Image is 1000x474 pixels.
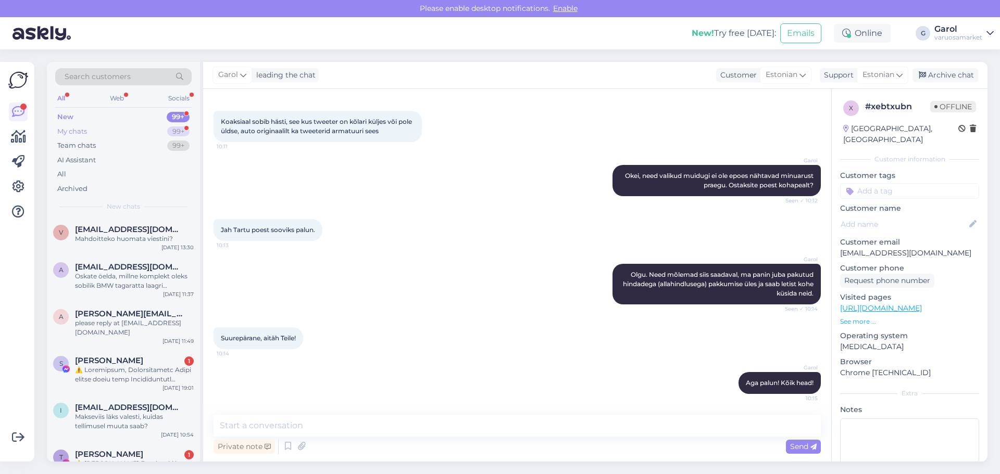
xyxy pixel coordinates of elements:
[840,248,979,259] p: [EMAIL_ADDRESS][DOMAIN_NAME]
[75,365,194,384] div: ⚠️ Loremipsum, Dolorsitametc Adipi elitse doeiu temp Incididuntutl etdoloremagn aliqu en admin ve...
[692,28,714,38] b: New!
[221,334,296,342] span: Suurepärane, aitäh Teile!
[217,241,256,249] span: 10:13
[59,266,64,274] span: a
[55,92,67,105] div: All
[840,274,934,288] div: Request phone number
[60,406,62,414] span: i
[916,26,930,41] div: G
[840,330,979,341] p: Operating system
[746,379,814,387] span: Aga palun! Kõik head!
[218,69,238,81] span: Garol
[221,118,414,135] span: Koaksiaal sobib hästi, see kus tweeter on kõlari küljes või pole üldse, auto originaalilt ka twee...
[161,431,194,439] div: [DATE] 10:54
[863,69,894,81] span: Estonian
[162,384,194,392] div: [DATE] 19:01
[184,450,194,459] div: 1
[57,126,87,137] div: My chats
[57,155,96,165] div: AI Assistant
[75,309,183,318] span: ayuzefovsky@yahoo.com
[820,70,854,81] div: Support
[779,394,818,402] span: 10:15
[167,140,190,151] div: 99+
[252,70,316,81] div: leading the chat
[167,126,190,137] div: 99+
[75,412,194,431] div: Makseviis läks valesti, kuidas tellimusel muuta saab?
[221,226,315,234] span: Jah Tartu poest sooviks palun.
[217,350,256,357] span: 10:14
[59,228,63,236] span: v
[779,364,818,371] span: Garol
[840,317,979,326] p: See more ...
[834,24,891,43] div: Online
[843,123,958,145] div: [GEOGRAPHIC_DATA], [GEOGRAPHIC_DATA]
[217,143,256,150] span: 10:11
[75,318,194,337] div: please reply at [EMAIL_ADDRESS][DOMAIN_NAME]
[779,157,818,164] span: Garol
[849,104,853,112] span: x
[57,112,73,122] div: New
[57,140,96,151] div: Team chats
[8,70,28,90] img: Askly Logo
[167,112,190,122] div: 99+
[550,4,581,13] span: Enable
[840,389,979,398] div: Extra
[75,225,183,234] span: vjalkanen@gmail.com
[779,255,818,263] span: Garol
[840,341,979,352] p: [MEDICAL_DATA]
[162,337,194,345] div: [DATE] 11:49
[108,92,126,105] div: Web
[790,442,817,451] span: Send
[840,303,922,313] a: [URL][DOMAIN_NAME]
[913,68,978,82] div: Archive chat
[934,25,994,42] a: Garolvaruosamarket
[59,360,63,367] span: S
[840,367,979,378] p: Chrome [TECHNICAL_ID]
[107,202,140,211] span: New chats
[692,27,776,40] div: Try free [DATE]:
[716,70,757,81] div: Customer
[840,292,979,303] p: Visited pages
[625,172,815,189] span: Okei, need valikud muidugi ei ole epoes nähtavad minuarust praegu. Ostaksite poest kohapealt?
[766,69,797,81] span: Estonian
[840,170,979,181] p: Customer tags
[623,271,815,297] span: Olgu. Need mõlemad siis saadaval, ma panin juba pakutud hindadega (allahindlusega) pakkumise üles...
[161,244,194,251] div: [DATE] 13:30
[75,450,143,459] span: Thabiso Tsubele
[840,263,979,274] p: Customer phone
[75,262,183,272] span: arriba2103@gmail.com
[57,169,66,180] div: All
[166,92,192,105] div: Socials
[841,219,967,230] input: Add name
[779,197,818,204] span: Seen ✓ 10:12
[840,203,979,214] p: Customer name
[184,356,194,366] div: 1
[75,403,183,412] span: info.stuudioauto@gmail.com
[75,272,194,290] div: Oskate öelda, millne komplekt oleks sobilik BMW tagaratta laagri vahetuseks? Laagri siseläbimõõt ...
[840,356,979,367] p: Browser
[780,23,821,43] button: Emails
[75,234,194,244] div: Mahdoitteko huomata viestini?
[214,440,275,454] div: Private note
[934,33,982,42] div: varuosamarket
[840,183,979,199] input: Add a tag
[930,101,976,112] span: Offline
[163,290,194,298] div: [DATE] 11:37
[65,71,131,82] span: Search customers
[59,313,64,321] span: a
[865,100,930,113] div: # xebtxubn
[57,184,87,194] div: Archived
[840,155,979,164] div: Customer information
[934,25,982,33] div: Garol
[75,356,143,365] span: Sheila Perez
[840,404,979,415] p: Notes
[59,453,63,461] span: T
[779,305,818,313] span: Seen ✓ 10:14
[840,237,979,248] p: Customer email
